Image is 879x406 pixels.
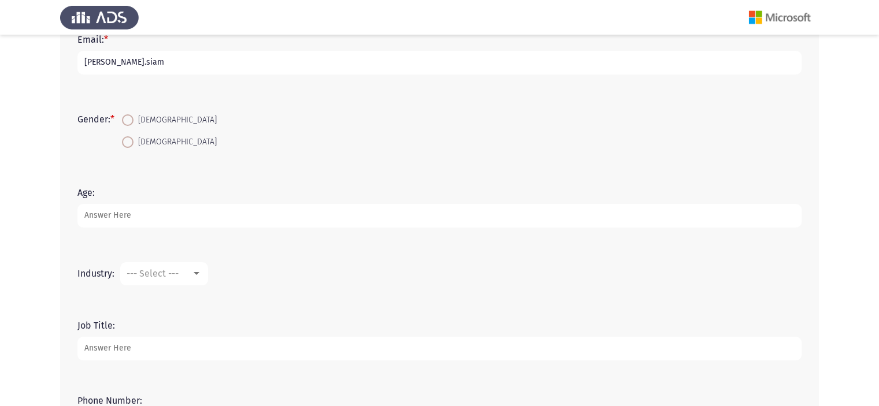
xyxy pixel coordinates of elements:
[740,1,819,33] img: Assessment logo of Microsoft (Word, Excel, PPT)
[77,114,114,125] label: Gender:
[77,337,802,360] input: add answer text
[77,395,142,406] label: Phone Number:
[77,51,802,75] input: add answer text
[133,113,217,127] span: [DEMOGRAPHIC_DATA]
[77,187,95,198] label: Age:
[77,268,114,279] label: Industry:
[77,34,108,45] label: Email:
[127,268,179,279] span: --- Select ---
[60,1,139,33] img: Assess Talent Management logo
[133,135,217,149] span: [DEMOGRAPHIC_DATA]
[77,204,802,228] input: add answer text
[77,320,115,331] label: Job Title:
